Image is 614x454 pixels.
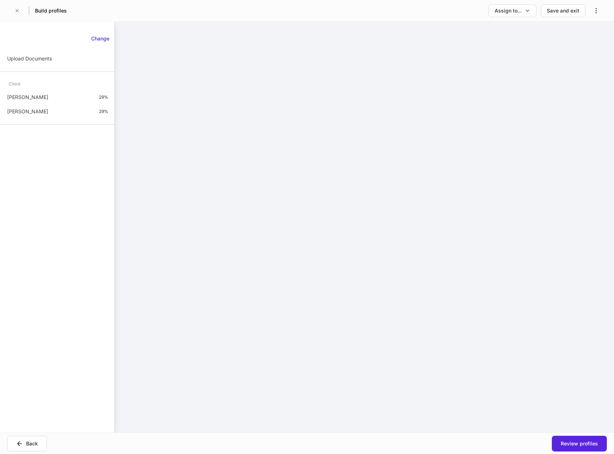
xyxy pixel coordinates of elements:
button: Review profiles [552,436,607,451]
div: Change [91,35,109,42]
div: Assign to... [495,7,522,14]
div: Review profiles [561,440,598,447]
button: Back [7,436,47,451]
div: Client [9,78,20,90]
div: Back [26,440,38,447]
p: 29% [99,94,108,100]
h5: Build profiles [35,7,67,14]
p: [PERSON_NAME] [7,94,48,101]
p: Upload Documents [7,55,52,62]
div: Save and exit [547,7,579,14]
p: [PERSON_NAME] [7,108,48,115]
button: Change [86,33,114,44]
button: Assign to... [489,4,536,17]
button: Save and exit [541,4,585,17]
p: 29% [99,109,108,114]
